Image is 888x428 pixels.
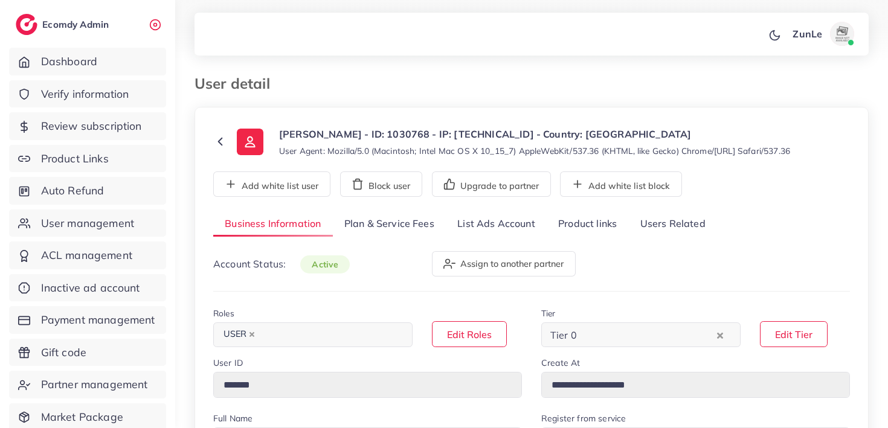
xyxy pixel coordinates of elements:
span: User management [41,216,134,231]
span: Tier 0 [548,326,579,344]
span: active [300,255,350,273]
span: Dashboard [41,54,97,69]
button: Block user [340,171,422,197]
h3: User detail [195,75,280,92]
a: ACL management [9,241,166,269]
small: User Agent: Mozilla/5.0 (Macintosh; Intel Mac OS X 10_15_7) AppleWebKit/537.36 (KHTML, like Gecko... [279,145,790,157]
span: Gift code [41,345,86,360]
label: Full Name [213,412,253,424]
p: ZunLe [793,27,822,41]
label: User ID [213,357,243,369]
button: Clear Selected [717,328,723,342]
a: User management [9,209,166,237]
a: ZunLeavatar [786,22,859,46]
a: Plan & Service Fees [333,211,446,237]
button: Add white list block [560,171,682,197]
a: Review subscription [9,112,166,140]
a: Inactive ad account [9,274,166,302]
button: Edit Roles [432,321,507,347]
a: Users Related [628,211,716,237]
a: Product links [547,211,628,237]
span: Auto Refund [41,183,105,199]
a: List Ads Account [446,211,547,237]
a: Payment management [9,306,166,334]
a: Dashboard [9,48,166,75]
span: Inactive ad account [41,280,140,296]
label: Tier [541,307,556,319]
span: USER [218,326,260,343]
label: Create At [541,357,580,369]
input: Search for option [262,325,397,344]
div: Search for option [541,322,741,347]
button: Assign to another partner [432,251,576,276]
button: Deselect USER [249,331,255,337]
span: Verify information [41,86,129,102]
span: Partner management [41,377,148,392]
button: Upgrade to partner [432,171,551,197]
p: Account Status: [213,257,350,272]
span: Review subscription [41,118,142,134]
input: Search for option [581,325,714,344]
a: Gift code [9,339,166,366]
a: Verify information [9,80,166,108]
p: [PERSON_NAME] - ID: 1030768 - IP: [TECHNICAL_ID] - Country: [GEOGRAPHIC_DATA] [279,127,790,141]
img: logo [16,14,37,35]
span: ACL management [41,248,132,263]
div: Search for option [213,322,413,347]
span: Product Links [41,151,109,167]
h2: Ecomdy Admin [42,19,112,30]
a: Partner management [9,371,166,398]
a: Product Links [9,145,166,173]
button: Edit Tier [760,321,828,347]
span: Payment management [41,312,155,328]
span: Market Package [41,409,123,425]
a: logoEcomdy Admin [16,14,112,35]
label: Roles [213,307,234,319]
button: Add white list user [213,171,330,197]
a: Auto Refund [9,177,166,205]
img: ic-user-info.36bf1079.svg [237,129,263,155]
img: avatar [830,22,854,46]
label: Register from service [541,412,626,424]
a: Business Information [213,211,333,237]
